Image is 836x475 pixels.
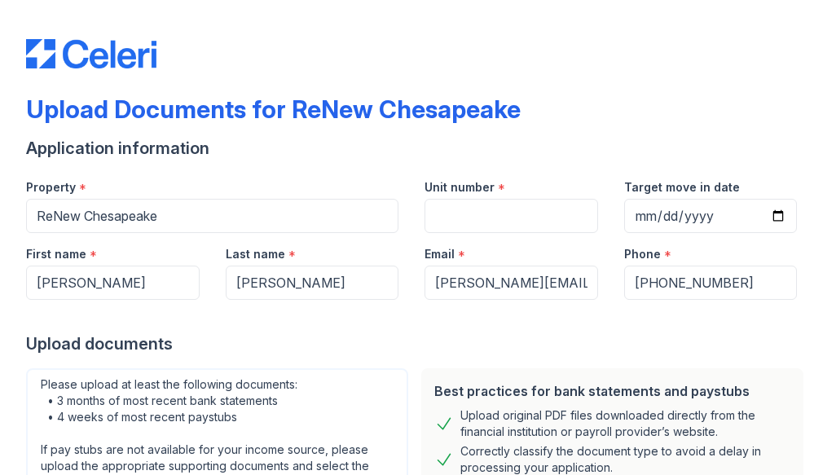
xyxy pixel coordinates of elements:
label: Unit number [425,179,495,196]
div: Upload documents [26,332,810,355]
label: Last name [226,246,285,262]
div: Application information [26,137,810,160]
div: Upload original PDF files downloaded directly from the financial institution or payroll provider’... [460,407,790,440]
label: First name [26,246,86,262]
label: Phone [624,246,661,262]
label: Email [425,246,455,262]
div: Upload Documents for ReNew Chesapeake [26,95,521,124]
img: CE_Logo_Blue-a8612792a0a2168367f1c8372b55b34899dd931a85d93a1a3d3e32e68fde9ad4.png [26,39,156,68]
div: Best practices for bank statements and paystubs [434,381,790,401]
label: Property [26,179,76,196]
label: Target move in date [624,179,740,196]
